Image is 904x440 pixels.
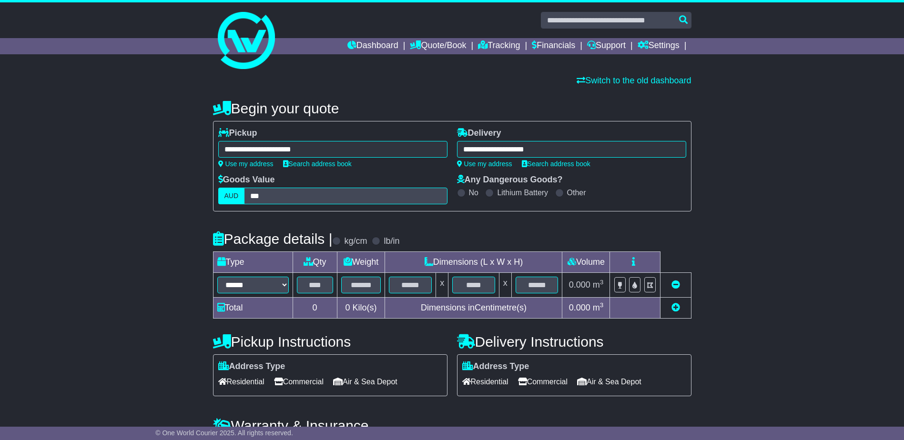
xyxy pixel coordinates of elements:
[499,273,511,298] td: x
[587,38,626,54] a: Support
[274,374,324,389] span: Commercial
[337,298,385,319] td: Kilo(s)
[410,38,466,54] a: Quote/Book
[347,38,398,54] a: Dashboard
[218,128,257,139] label: Pickup
[577,76,691,85] a: Switch to the old dashboard
[567,188,586,197] label: Other
[333,374,397,389] span: Air & Sea Depot
[497,188,548,197] label: Lithium Battery
[293,252,337,273] td: Qty
[155,429,293,437] span: © One World Courier 2025. All rights reserved.
[569,280,590,290] span: 0.000
[218,188,245,204] label: AUD
[337,252,385,273] td: Weight
[593,280,604,290] span: m
[518,374,568,389] span: Commercial
[384,236,399,247] label: lb/in
[293,298,337,319] td: 0
[218,361,285,372] label: Address Type
[213,418,691,433] h4: Warranty & Insurance
[600,301,604,309] sup: 3
[532,38,575,54] a: Financials
[478,38,520,54] a: Tracking
[213,298,293,319] td: Total
[562,252,610,273] td: Volume
[218,160,274,168] a: Use my address
[522,160,590,168] a: Search address book
[213,100,691,116] h4: Begin your quote
[213,334,447,350] h4: Pickup Instructions
[638,38,680,54] a: Settings
[436,273,448,298] td: x
[457,175,563,185] label: Any Dangerous Goods?
[462,361,529,372] label: Address Type
[462,374,508,389] span: Residential
[469,188,478,197] label: No
[385,298,562,319] td: Dimensions in Centimetre(s)
[213,231,333,247] h4: Package details |
[577,374,641,389] span: Air & Sea Depot
[593,303,604,312] span: m
[385,252,562,273] td: Dimensions (L x W x H)
[457,334,691,350] h4: Delivery Instructions
[213,252,293,273] td: Type
[457,128,501,139] label: Delivery
[569,303,590,312] span: 0.000
[283,160,352,168] a: Search address book
[671,303,680,312] a: Add new item
[457,160,512,168] a: Use my address
[218,374,264,389] span: Residential
[671,280,680,290] a: Remove this item
[218,175,275,185] label: Goods Value
[344,236,367,247] label: kg/cm
[345,303,350,312] span: 0
[600,279,604,286] sup: 3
